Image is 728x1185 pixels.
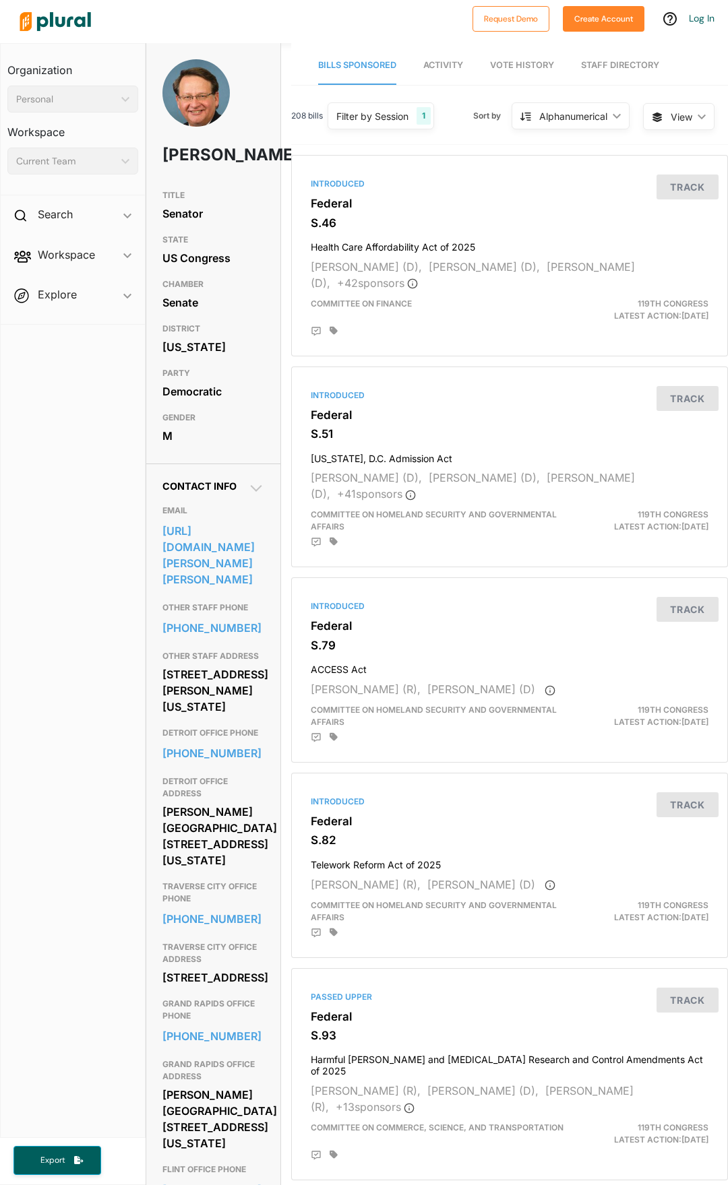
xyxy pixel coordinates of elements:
h3: Federal [311,619,708,633]
h2: Search [38,207,73,222]
div: [US_STATE] [162,337,264,357]
span: Contact Info [162,480,237,492]
button: Track [657,792,719,817]
div: M [162,426,264,446]
h3: CHAMBER [162,276,264,292]
div: [STREET_ADDRESS][PERSON_NAME][US_STATE] [162,664,264,717]
div: [PERSON_NAME][GEOGRAPHIC_DATA][STREET_ADDRESS][US_STATE] [162,802,264,870]
div: Latest Action: [DATE] [579,1122,719,1146]
h3: TITLE [162,187,264,203]
a: Log In [689,12,715,24]
span: 119th Congress [638,705,708,715]
h3: S.46 [311,216,708,230]
div: Add Position Statement [311,1150,322,1161]
div: Senate [162,292,264,313]
a: [PHONE_NUMBER] [162,618,264,638]
div: Senator [162,203,264,224]
button: Create Account [563,6,644,32]
span: View [671,110,692,124]
button: Request Demo [473,6,549,32]
h3: S.79 [311,639,708,652]
span: [PERSON_NAME] (D), [429,471,540,484]
div: Add tags [330,1150,338,1159]
a: [URL][DOMAIN_NAME][PERSON_NAME][PERSON_NAME] [162,521,264,589]
span: Committee on Homeland Security and Governmental Affairs [311,509,557,532]
span: Committee on Homeland Security and Governmental Affairs [311,900,557,922]
div: 1 [417,107,431,125]
h4: Harmful [PERSON_NAME] and [MEDICAL_DATA] Research and Control Amendments Act of 2025 [311,1048,708,1077]
div: Introduced [311,178,708,190]
a: Staff Directory [581,46,659,85]
span: 119th Congress [638,298,708,309]
button: Export [13,1146,101,1175]
div: Filter by Session [336,109,408,123]
a: Request Demo [473,11,549,25]
h3: DETROIT OFFICE ADDRESS [162,773,264,802]
button: Track [657,597,719,622]
span: [PERSON_NAME] (D), [429,260,540,274]
span: Committee on Commerce, Science, and Transportation [311,1122,564,1132]
h3: GRAND RAPIDS OFFICE PHONE [162,996,264,1024]
h3: GENDER [162,410,264,426]
h3: Organization [7,51,138,80]
div: Introduced [311,600,708,612]
h3: TRAVERSE CITY OFFICE ADDRESS [162,939,264,967]
span: [PERSON_NAME] (R), [311,1084,634,1114]
span: + 42 sponsor s [337,276,418,290]
span: [PERSON_NAME] (D) [427,682,535,696]
h3: STATE [162,232,264,248]
span: [PERSON_NAME] (R), [311,878,421,891]
h3: S.51 [311,427,708,441]
span: [PERSON_NAME] (D), [427,1084,539,1097]
button: Track [657,386,719,411]
button: Track [657,174,719,199]
a: Activity [423,46,463,85]
span: [PERSON_NAME] (R), [311,1084,421,1097]
h3: S.93 [311,1029,708,1042]
a: [PHONE_NUMBER] [162,1026,264,1046]
div: [STREET_ADDRESS] [162,967,264,988]
div: Latest Action: [DATE] [579,704,719,728]
h1: [PERSON_NAME] [162,135,224,175]
h4: [US_STATE], D.C. Admission Act [311,447,708,465]
div: Introduced [311,389,708,402]
h3: TRAVERSE CITY OFFICE PHONE [162,878,264,907]
h3: S.82 [311,833,708,847]
span: 208 bills [291,110,323,122]
h4: Health Care Affordability Act of 2025 [311,235,708,253]
img: Headshot of Gary Peters [162,59,230,141]
div: Add Position Statement [311,537,322,548]
div: Alphanumerical [539,109,607,123]
div: Add tags [330,326,338,335]
span: [PERSON_NAME] (D), [311,260,635,290]
span: Export [31,1155,74,1166]
div: Latest Action: [DATE] [579,298,719,322]
button: Track [657,988,719,1013]
span: Committee on Homeland Security and Governmental Affairs [311,705,557,727]
span: Activity [423,60,463,70]
a: Bills Sponsored [318,46,396,85]
h3: GRAND RAPIDS OFFICE ADDRESS [162,1056,264,1085]
div: [PERSON_NAME][GEOGRAPHIC_DATA][STREET_ADDRESS][US_STATE] [162,1085,264,1153]
h3: Federal [311,408,708,422]
div: Passed Upper [311,991,708,1003]
span: 119th Congress [638,900,708,910]
div: Add Position Statement [311,928,322,938]
h4: ACCESS Act [311,658,708,676]
a: Create Account [563,11,644,25]
span: + 41 sponsor s [337,487,416,501]
h3: DETROIT OFFICE PHONE [162,725,264,741]
h3: Workspace [7,113,138,142]
span: [PERSON_NAME] (D), [311,260,422,274]
div: Add Position Statement [311,326,322,337]
span: 119th Congress [638,1122,708,1132]
div: Latest Action: [DATE] [579,509,719,533]
h3: OTHER STAFF ADDRESS [162,648,264,664]
h3: DISTRICT [162,321,264,337]
div: Current Team [16,154,116,168]
span: + 13 sponsor s [336,1100,415,1114]
h3: OTHER STAFF PHONE [162,600,264,616]
a: [PHONE_NUMBER] [162,743,264,763]
span: Committee on Finance [311,298,412,309]
div: Democratic [162,381,264,402]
